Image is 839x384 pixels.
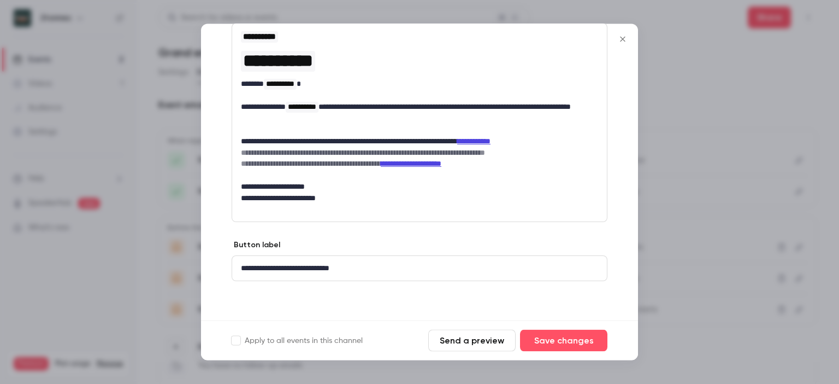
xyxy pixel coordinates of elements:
button: Save changes [520,330,607,352]
label: Button label [232,240,280,251]
button: Send a preview [428,330,516,352]
label: Apply to all events in this channel [232,335,363,346]
button: Close [612,28,634,50]
div: editor [232,24,607,222]
div: editor [232,257,607,281]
